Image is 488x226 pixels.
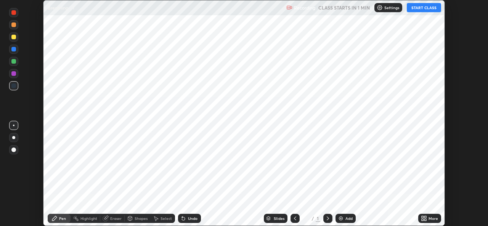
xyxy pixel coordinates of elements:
div: Pen [59,216,66,220]
div: / [312,216,314,221]
p: Settings [384,6,399,10]
button: START CLASS [407,3,441,12]
div: Add [345,216,353,220]
img: add-slide-button [338,215,344,221]
div: Eraser [110,216,122,220]
div: 1 [316,215,320,222]
div: Select [161,216,172,220]
div: Highlight [80,216,97,220]
p: Recording [294,5,315,11]
img: class-settings-icons [377,5,383,11]
div: Slides [274,216,284,220]
h5: CLASS STARTS IN 1 MIN [318,4,370,11]
div: 1 [303,216,310,221]
img: recording.375f2c34.svg [286,5,292,11]
div: Undo [188,216,197,220]
div: Shapes [135,216,148,220]
div: More [429,216,438,220]
p: Breathing - 1 [48,5,74,11]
